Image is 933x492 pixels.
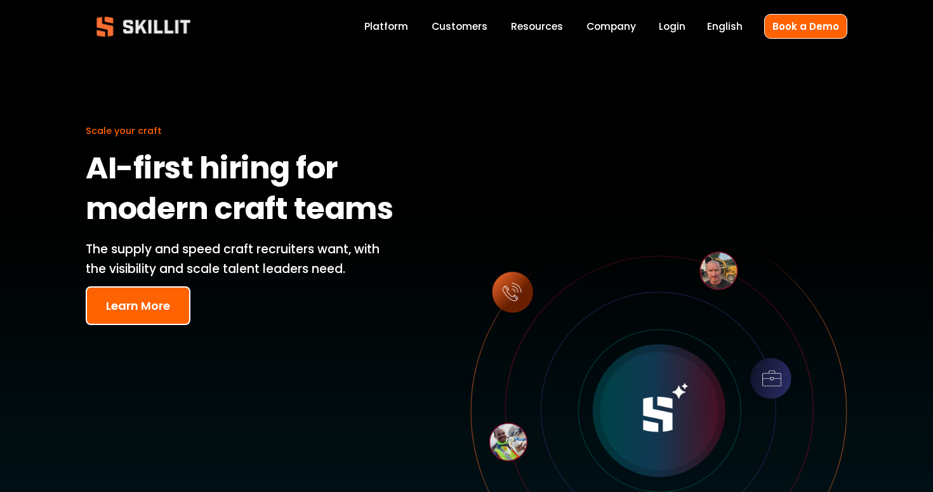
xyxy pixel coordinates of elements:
[764,14,847,39] a: Book a Demo
[511,18,563,35] a: folder dropdown
[86,8,201,46] img: Skillit
[86,286,190,325] button: Learn More
[586,18,636,35] a: Company
[364,18,408,35] a: Platform
[707,18,743,35] div: language picker
[86,240,399,279] p: The supply and speed craft recruiters want, with the visibility and scale talent leaders need.
[659,18,685,35] a: Login
[86,124,162,137] span: Scale your craft
[511,19,563,34] span: Resources
[432,18,487,35] a: Customers
[707,19,743,34] span: English
[86,145,393,237] strong: AI-first hiring for modern craft teams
